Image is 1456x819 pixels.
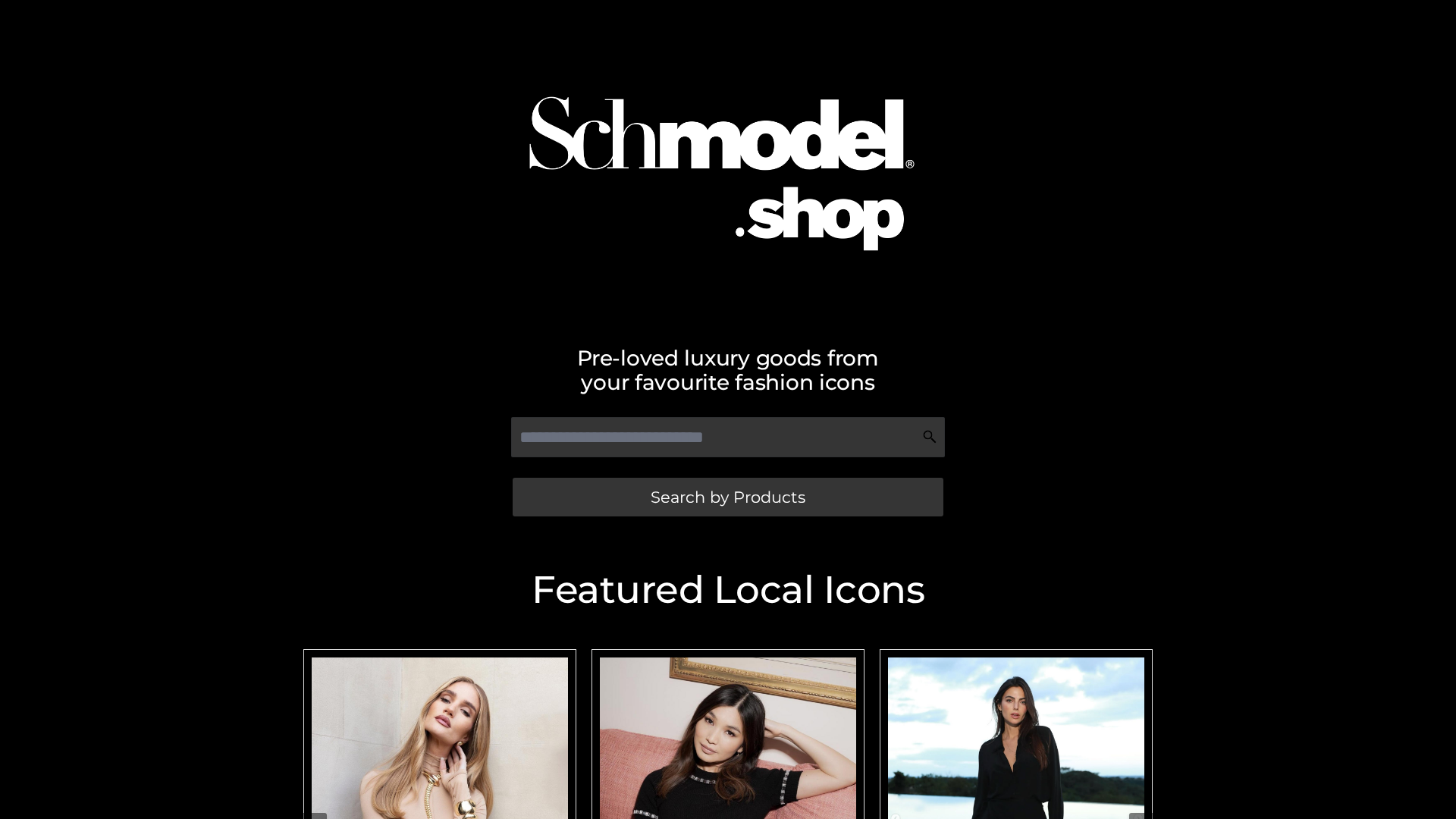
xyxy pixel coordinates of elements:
h2: Featured Local Icons​ [296,571,1160,609]
span: Search by Products [651,489,805,505]
img: Search Icon [922,429,937,444]
h2: Pre-loved luxury goods from your favourite fashion icons [296,346,1160,394]
a: Search by Products [513,478,943,516]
